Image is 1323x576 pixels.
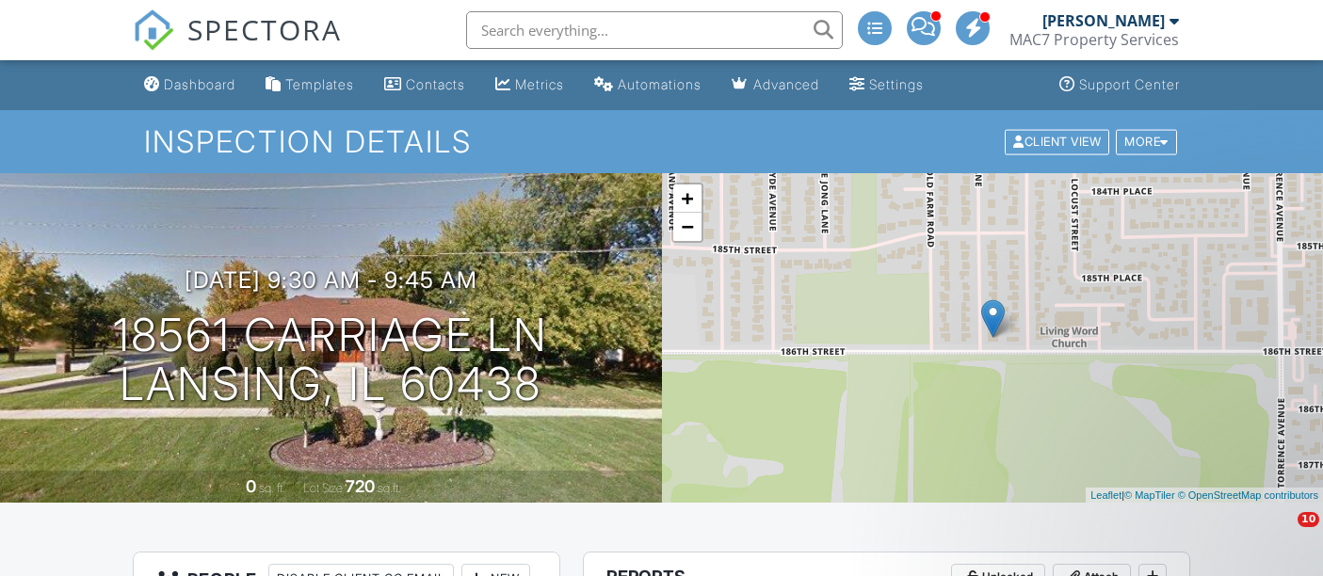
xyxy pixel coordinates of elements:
div: Contacts [406,76,465,92]
span: sq.ft. [378,481,401,495]
a: Support Center [1052,68,1187,103]
div: Advanced [753,76,819,92]
img: The Best Home Inspection Software - Spectora [133,9,174,51]
span: 10 [1298,512,1319,527]
input: Search everything... [466,11,843,49]
a: Templates [258,68,362,103]
div: Client View [1005,129,1109,154]
a: Client View [1003,134,1114,148]
div: Metrics [515,76,564,92]
a: SPECTORA [133,25,342,65]
h3: [DATE] 9:30 am - 9:45 am [185,267,477,293]
a: Contacts [377,68,473,103]
div: Settings [869,76,924,92]
a: Dashboard [137,68,243,103]
h1: 18561 Carriage Ln Lansing, IL 60438 [113,311,548,410]
a: Automations (Advanced) [587,68,709,103]
div: [PERSON_NAME] [1042,11,1165,30]
h1: Inspection Details [144,125,1178,158]
a: Zoom in [673,184,702,213]
div: Support Center [1079,76,1180,92]
div: 0 [246,476,256,496]
div: MAC7 Property Services [1009,30,1179,49]
span: SPECTORA [187,9,342,49]
iframe: Intercom live chat [1259,512,1304,557]
a: Settings [842,68,931,103]
div: 720 [346,476,375,496]
a: Advanced [724,68,827,103]
span: sq. ft. [259,481,285,495]
a: Zoom out [673,213,702,241]
div: More [1116,129,1177,154]
div: Templates [285,76,354,92]
a: Metrics [488,68,572,103]
div: Dashboard [164,76,235,92]
span: Lot Size [303,481,343,495]
div: Automations [618,76,702,92]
